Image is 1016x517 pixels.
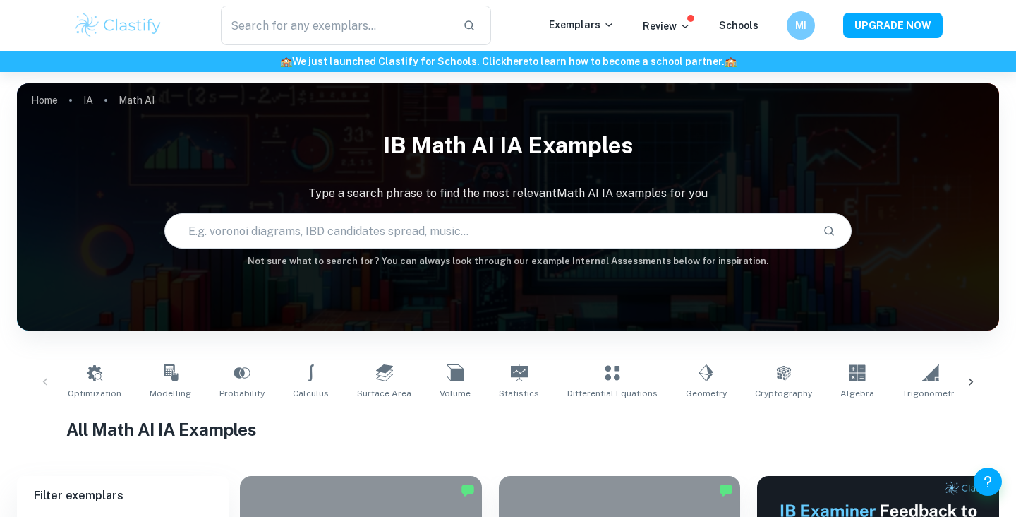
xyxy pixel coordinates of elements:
h6: We just launched Clastify for Schools. Click to learn how to become a school partner. [3,54,1013,69]
span: Optimization [68,387,121,400]
img: Marked [461,483,475,497]
span: Calculus [293,387,329,400]
a: Schools [719,20,758,31]
h6: Not sure what to search for? You can always look through our example Internal Assessments below f... [17,254,999,268]
p: Exemplars [549,17,615,32]
button: Search [817,219,841,243]
p: Math AI [119,93,155,108]
span: Cryptography [755,387,812,400]
button: MI [787,11,815,40]
span: Probability [219,387,265,400]
button: Help and Feedback [974,468,1002,496]
span: Trigonometry [902,387,959,400]
h6: MI [793,18,809,33]
h1: All Math AI IA Examples [66,417,950,442]
a: Home [31,90,58,110]
span: Modelling [150,387,191,400]
span: 🏫 [280,56,292,67]
h1: IB Math AI IA examples [17,123,999,168]
span: Surface Area [357,387,411,400]
p: Type a search phrase to find the most relevant Math AI IA examples for you [17,185,999,202]
span: Algebra [840,387,874,400]
a: here [507,56,528,67]
button: UPGRADE NOW [843,13,943,38]
img: Marked [719,483,733,497]
span: 🏫 [725,56,737,67]
input: E.g. voronoi diagrams, IBD candidates spread, music... [165,211,811,251]
span: Statistics [499,387,539,400]
span: Differential Equations [567,387,658,400]
input: Search for any exemplars... [221,6,452,45]
a: IA [83,90,93,110]
span: Volume [440,387,471,400]
span: Geometry [686,387,727,400]
h6: Filter exemplars [17,476,229,516]
p: Review [643,18,691,34]
img: Clastify logo [73,11,163,40]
